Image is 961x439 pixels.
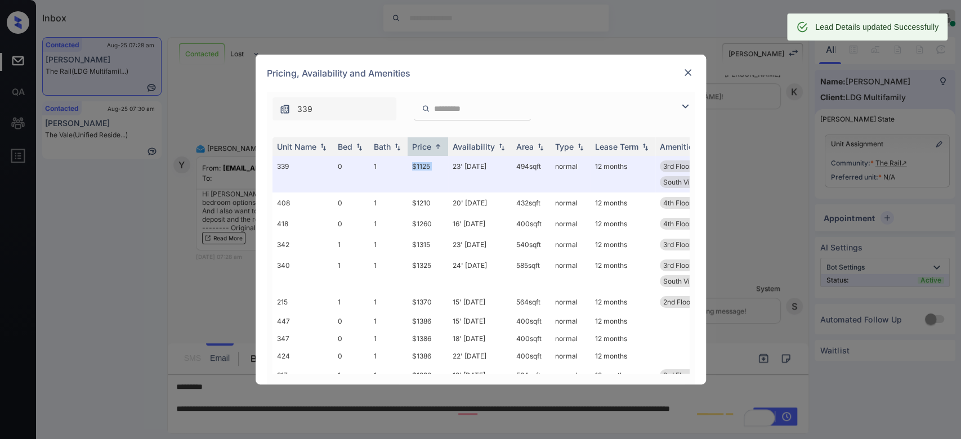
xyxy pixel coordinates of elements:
td: 0 [333,330,369,347]
td: 0 [333,156,369,192]
span: 3rd Floor [663,162,692,171]
td: 432 sqft [512,192,551,213]
td: 12 months [591,234,655,255]
td: 1 [369,156,408,192]
img: sorting [432,142,444,151]
td: $1325 [408,255,448,292]
td: 12 months [591,255,655,292]
td: 20' [DATE] [448,192,512,213]
div: Amenities [660,142,698,151]
div: Availability [453,142,495,151]
td: $1370 [408,292,448,312]
td: 16' [DATE] [448,213,512,234]
span: 4th Floor [663,219,692,228]
td: 342 [272,234,333,255]
td: 1 [369,347,408,365]
td: 1 [369,255,408,292]
img: sorting [354,143,365,151]
td: normal [551,312,591,330]
img: sorting [575,143,586,151]
td: 494 sqft [512,156,551,192]
td: 540 sqft [512,234,551,255]
td: normal [551,292,591,312]
td: 12 months [591,312,655,330]
td: 1 [369,234,408,255]
td: 12 months [591,347,655,365]
td: 24' [DATE] [448,255,512,292]
td: 340 [272,255,333,292]
td: normal [551,365,591,386]
td: normal [551,213,591,234]
td: 12 months [591,365,655,386]
td: 1 [369,365,408,386]
td: 15' [DATE] [448,292,512,312]
td: normal [551,255,591,292]
td: normal [551,192,591,213]
td: 22' [DATE] [448,347,512,365]
td: 1 [369,292,408,312]
span: South View [663,178,699,186]
td: 12 months [591,330,655,347]
td: normal [551,234,591,255]
td: 400 sqft [512,330,551,347]
td: 18' [DATE] [448,330,512,347]
img: icon-zuma [279,104,290,115]
td: 0 [333,312,369,330]
span: 3rd Floor [663,240,692,249]
td: $1390 [408,365,448,386]
td: 1 [369,330,408,347]
td: 317 [272,365,333,386]
td: 400 sqft [512,312,551,330]
td: 12 months [591,156,655,192]
td: 12 months [591,213,655,234]
td: 1 [333,234,369,255]
td: 215 [272,292,333,312]
span: 3rd Floor [663,261,692,270]
td: 339 [272,156,333,192]
td: 400 sqft [512,347,551,365]
td: 23' [DATE] [448,156,512,192]
td: 1 [333,365,369,386]
div: Pricing, Availability and Amenities [256,55,706,92]
div: Unit Name [277,142,316,151]
div: Type [555,142,574,151]
td: $1315 [408,234,448,255]
div: Lead Details updated Successfully [815,17,938,37]
td: 408 [272,192,333,213]
div: Bed [338,142,352,151]
div: Lease Term [595,142,638,151]
td: $1125 [408,156,448,192]
td: 12 months [591,192,655,213]
td: normal [551,330,591,347]
span: 3rd Floor [663,371,692,379]
td: 23' [DATE] [448,234,512,255]
div: Price [412,142,431,151]
img: sorting [640,143,651,151]
img: icon-zuma [678,100,692,113]
td: $1210 [408,192,448,213]
img: sorting [535,143,546,151]
td: 0 [333,192,369,213]
span: 4th Floor [663,199,692,207]
span: 339 [297,103,312,115]
td: 347 [272,330,333,347]
img: sorting [392,143,403,151]
td: 12 months [591,292,655,312]
td: 1 [369,213,408,234]
td: normal [551,156,591,192]
div: Area [516,142,534,151]
td: 564 sqft [512,292,551,312]
td: $1260 [408,213,448,234]
span: South View [663,277,699,285]
img: sorting [496,143,507,151]
td: 0 [333,213,369,234]
td: 13' [DATE] [448,365,512,386]
td: 1 [369,192,408,213]
td: 1 [333,292,369,312]
td: 585 sqft [512,255,551,292]
div: Bath [374,142,391,151]
td: $1386 [408,347,448,365]
td: 15' [DATE] [448,312,512,330]
td: 1 [333,255,369,292]
img: sorting [318,143,329,151]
